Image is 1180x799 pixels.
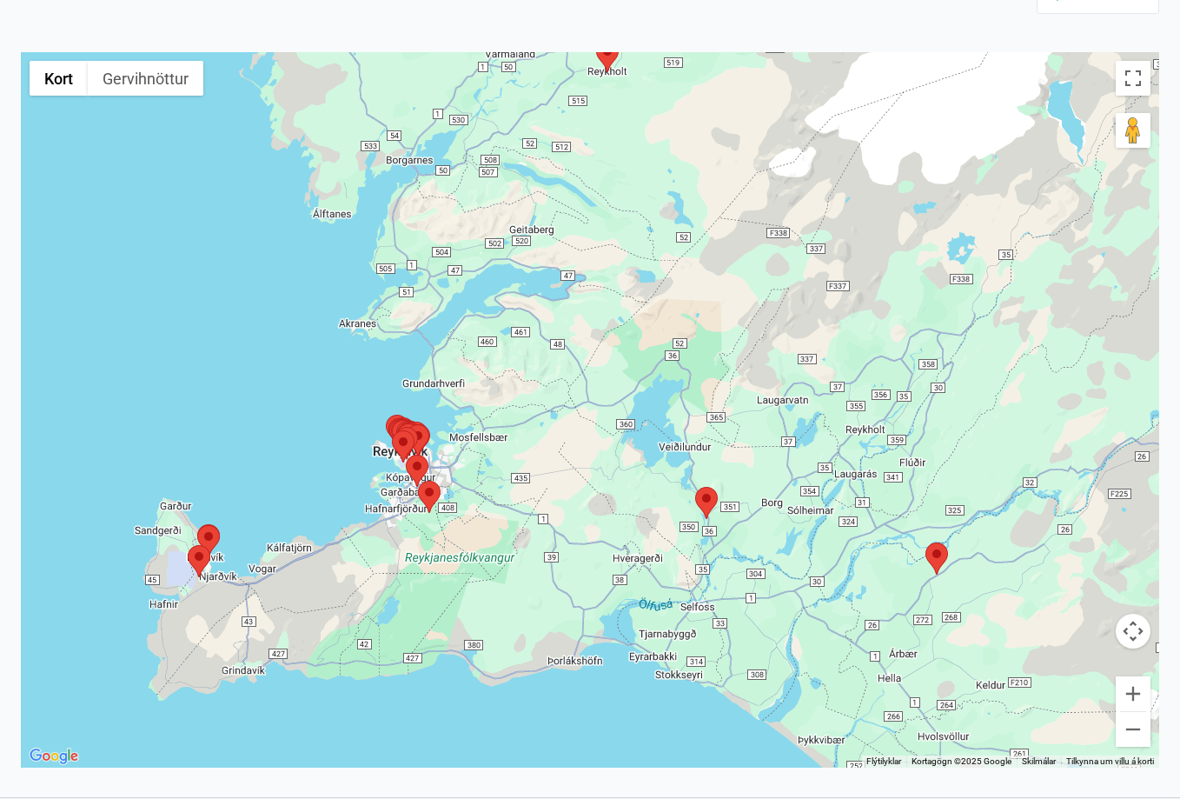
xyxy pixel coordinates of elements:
[1116,712,1150,747] button: Minnka
[1116,614,1150,649] button: Myndavélarstýringar korts
[1116,61,1150,96] button: Breyta yfirsýn á öllum skjánum
[912,756,1011,766] span: Kortagögn ©2025 Google
[25,745,83,768] img: Google
[30,61,88,96] button: Birta götukort
[1116,676,1150,711] button: Stækka
[866,756,901,768] button: Flýtilyklar
[1066,756,1154,766] a: Tilkynna um villu á korti
[1116,113,1150,148] button: Dragðu Þránd á kortið til að opna Street View
[25,745,83,768] a: Opna þetta svæði í Google-kortum (opnar nýjan glugga)
[88,61,203,96] button: Sýna myndefni úr gervihnetti
[1022,756,1056,766] a: Skilmálar (opnast í nýjum flipa)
